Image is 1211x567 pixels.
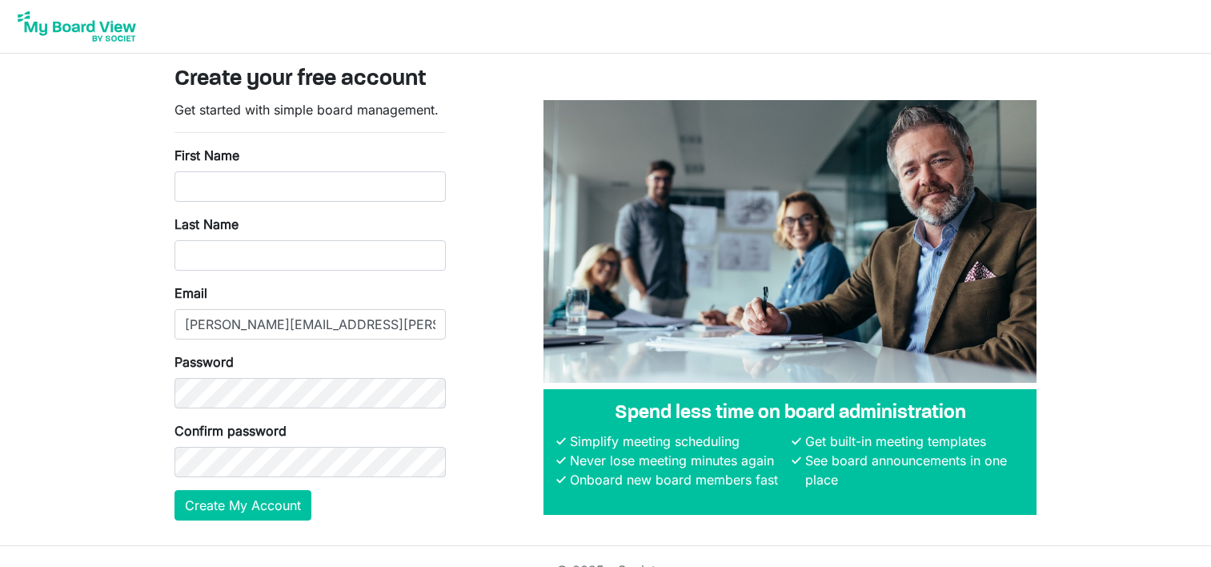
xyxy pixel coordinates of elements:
[174,66,1037,94] h3: Create your free account
[174,102,439,118] span: Get started with simple board management.
[174,146,239,165] label: First Name
[566,470,788,489] li: Onboard new board members fast
[543,100,1037,383] img: A photograph of board members sitting at a table
[174,421,287,440] label: Confirm password
[174,352,234,372] label: Password
[801,432,1024,451] li: Get built-in meeting templates
[566,451,788,470] li: Never lose meeting minutes again
[566,432,788,451] li: Simplify meeting scheduling
[174,283,207,303] label: Email
[13,6,141,46] img: My Board View Logo
[556,402,1024,425] h4: Spend less time on board administration
[174,490,311,521] button: Create My Account
[801,451,1024,489] li: See board announcements in one place
[174,215,239,234] label: Last Name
